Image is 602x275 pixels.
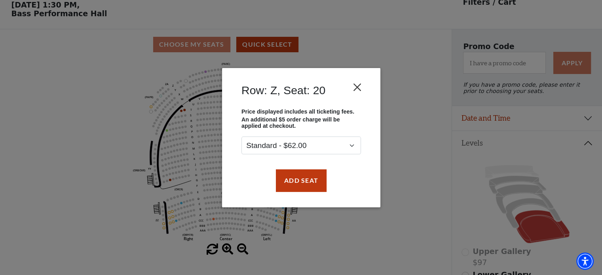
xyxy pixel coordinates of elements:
[241,108,361,114] p: Price displayed includes all ticketing fees.
[576,252,594,270] div: Accessibility Menu
[349,80,365,95] button: Close
[241,116,361,129] p: An additional $5 order charge will be applied at checkout.
[241,83,325,97] h4: Row: Z, Seat: 20
[275,169,326,192] button: Add Seat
